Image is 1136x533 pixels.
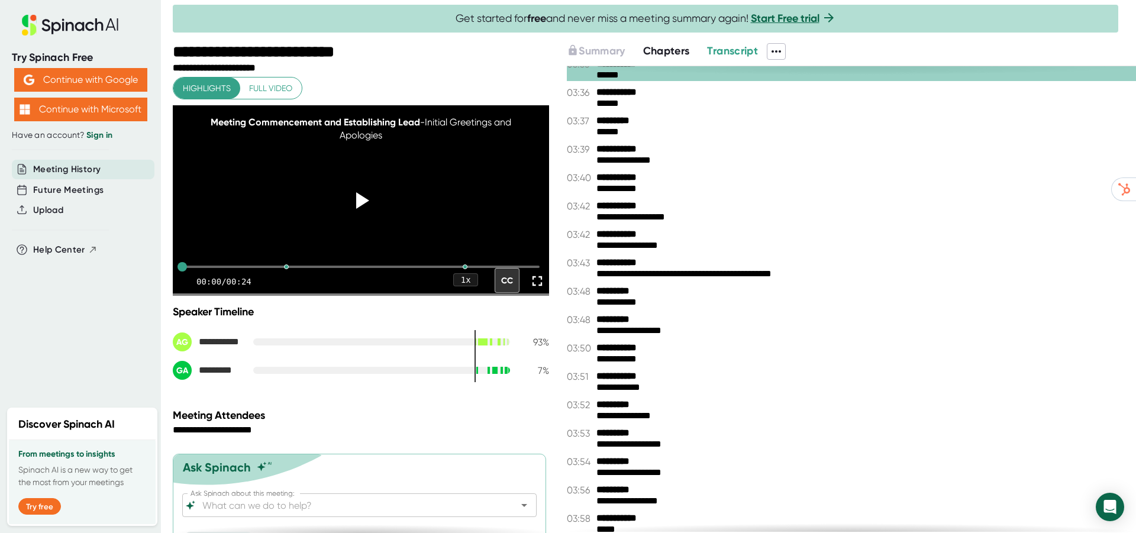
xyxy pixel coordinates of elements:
[567,172,593,183] span: 03:40
[567,513,593,524] span: 03:58
[751,12,819,25] a: Start Free trial
[567,456,593,467] span: 03:54
[200,497,498,513] input: What can we do to help?
[240,77,302,99] button: Full video
[579,44,625,57] span: Summary
[192,116,531,143] div: - Initial Greetings and Apologies
[173,77,240,99] button: Highlights
[33,203,63,217] button: Upload
[173,332,192,351] div: AG
[495,268,519,293] div: CC
[453,273,478,286] div: 1 x
[643,44,690,57] span: Chapters
[567,257,593,269] span: 03:43
[173,361,244,380] div: Guy Arazi
[567,399,593,411] span: 03:52
[1096,493,1124,521] div: Open Intercom Messenger
[18,498,61,515] button: Try free
[567,87,593,98] span: 03:36
[519,337,549,348] div: 93 %
[86,130,112,140] a: Sign in
[249,81,292,96] span: Full video
[567,286,593,297] span: 03:48
[567,343,593,354] span: 03:50
[567,229,593,240] span: 03:42
[173,332,244,351] div: Alex Gednov
[516,497,532,513] button: Open
[567,201,593,212] span: 03:42
[33,183,104,197] button: Future Meetings
[33,243,85,257] span: Help Center
[173,305,549,318] div: Speaker Timeline
[14,68,147,92] button: Continue with Google
[707,44,758,57] span: Transcript
[567,43,643,60] div: Upgrade to access
[18,450,146,459] h3: From meetings to insights
[183,81,231,96] span: Highlights
[173,361,192,380] div: GA
[33,243,98,257] button: Help Center
[456,12,836,25] span: Get started for and never miss a meeting summary again!
[173,409,552,422] div: Meeting Attendees
[567,115,593,127] span: 03:37
[12,51,149,64] div: Try Spinach Free
[12,130,149,141] div: Have an account?
[567,484,593,496] span: 03:56
[567,371,593,382] span: 03:51
[24,75,34,85] img: Aehbyd4JwY73AAAAAElFTkSuQmCC
[707,43,758,59] button: Transcript
[18,464,146,489] p: Spinach AI is a new way to get the most from your meetings
[567,43,625,59] button: Summary
[33,163,101,176] button: Meeting History
[18,416,115,432] h2: Discover Spinach AI
[183,460,251,474] div: Ask Spinach
[519,365,549,376] div: 7 %
[14,98,147,121] button: Continue with Microsoft
[567,144,593,155] span: 03:39
[567,428,593,439] span: 03:53
[643,43,690,59] button: Chapters
[527,12,546,25] b: free
[567,314,593,325] span: 03:48
[196,277,251,286] div: 00:00 / 00:24
[211,117,420,128] span: Meeting Commencement and Establishing Lead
